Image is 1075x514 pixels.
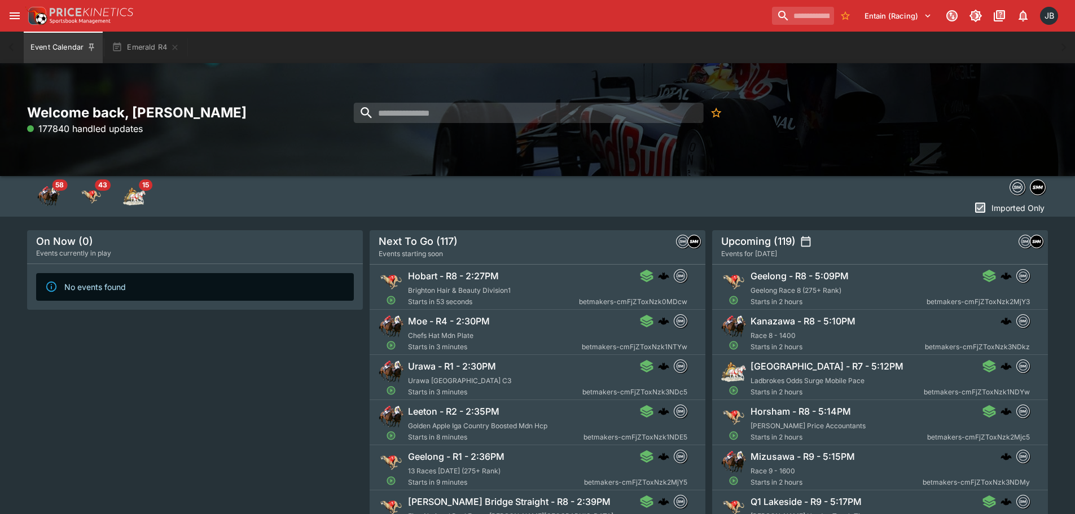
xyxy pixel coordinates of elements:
[584,477,687,488] span: betmakers-cmFjZToxNzk2MjY5
[408,406,499,418] h6: Leeton - R2 - 2:35PM
[658,315,669,327] img: logo-cerberus.svg
[408,386,582,398] span: Starts in 3 minutes
[688,235,700,248] img: samemeetingmulti.png
[751,496,862,508] h6: Q1 Lakeside - R9 - 5:17PM
[658,496,669,507] img: logo-cerberus.svg
[24,32,103,63] button: Event Calendar
[989,6,1010,26] button: Documentation
[674,314,687,328] div: betmakers
[1001,406,1012,417] div: cerberus
[1019,235,1032,248] img: betmakers.png
[37,185,60,208] div: Horse Racing
[970,199,1048,217] button: Imported Only
[408,432,583,443] span: Starts in 8 minutes
[1030,179,1046,195] div: samemeetingmulti
[927,296,1030,307] span: betmakers-cmFjZToxNzk2MjY3
[674,269,687,283] div: betmakers
[386,430,396,441] svg: Open
[408,477,584,488] span: Starts in 9 minutes
[386,295,396,305] svg: Open
[5,6,25,26] button: open drawer
[1030,235,1043,248] div: samemeetingmulti
[1001,496,1012,507] img: logo-cerberus.svg
[966,6,986,26] button: Toggle light/dark mode
[751,406,851,418] h6: Horsham - R8 - 5:14PM
[379,405,403,429] img: horse_racing.png
[1001,315,1012,327] img: logo-cerberus.svg
[80,185,103,208] div: Greyhound Racing
[836,7,854,25] button: No Bookmarks
[658,451,669,462] img: logo-cerberus.svg
[1001,361,1012,372] div: cerberus
[1016,495,1030,508] div: betmakers
[1001,451,1012,462] div: cerberus
[379,235,458,248] h5: Next To Go (117)
[658,270,669,282] img: logo-cerberus.svg
[1016,314,1030,328] div: betmakers
[579,296,687,307] span: betmakers-cmFjZToxNzk0MDcw
[751,296,927,307] span: Starts in 2 hours
[751,331,796,340] span: Race 8 - 1400
[658,451,669,462] div: cerberus
[1001,315,1012,327] div: cerberus
[1040,7,1058,25] div: Josh Brown
[36,235,93,248] h5: On Now (0)
[1016,405,1030,418] div: betmakers
[408,467,501,475] span: 13 Races [DATE] (275+ Rank)
[674,450,687,463] div: betmakers
[927,432,1030,443] span: betmakers-cmFjZToxNzk2Mjc5
[751,432,927,443] span: Starts in 2 hours
[658,406,669,417] img: logo-cerberus.svg
[27,176,156,217] div: Event type filters
[379,269,403,294] img: greyhound_racing.png
[729,295,739,305] svg: Open
[408,451,504,463] h6: Geelong - R1 - 2:36PM
[50,8,133,16] img: PriceKinetics
[582,341,687,353] span: betmakers-cmFjZToxNzk1NTYw
[1017,360,1029,372] img: betmakers.png
[123,185,146,208] img: harness_racing
[27,122,143,135] p: 177840 handled updates
[674,495,687,508] div: betmakers
[1030,235,1043,248] img: samemeetingmulti.png
[687,235,701,248] div: samemeetingmulti
[139,179,152,191] span: 15
[658,315,669,327] div: cerberus
[1001,406,1012,417] img: logo-cerberus.svg
[925,341,1030,353] span: betmakers-cmFjZToxNzk3NDkz
[1017,270,1029,282] img: betmakers.png
[408,315,490,327] h6: Moe - R4 - 2:30PM
[721,235,796,248] h5: Upcoming (119)
[1017,495,1029,508] img: betmakers.png
[583,432,687,443] span: betmakers-cmFjZToxNzk1NDE5
[52,179,67,191] span: 58
[751,421,866,430] span: [PERSON_NAME] Price Accountants
[386,340,396,350] svg: Open
[95,179,111,191] span: 43
[924,386,1030,398] span: betmakers-cmFjZToxNzk1NDYw
[37,185,60,208] img: horse_racing
[1016,450,1030,463] div: betmakers
[386,385,396,396] svg: Open
[408,331,473,340] span: Chefs Hat Mdn Plate
[674,315,687,327] img: betmakers.png
[105,32,186,63] button: Emerald R4
[1010,180,1025,195] img: betmakers.png
[991,202,1045,214] p: Imported Only
[658,361,669,372] img: logo-cerberus.svg
[1001,270,1012,282] div: cerberus
[1037,3,1061,28] button: Josh Brown
[1001,451,1012,462] img: logo-cerberus.svg
[721,359,746,384] img: harness_racing.png
[408,421,547,430] span: Golden Apple Iga Country Boosted Mdn Hcp
[408,376,511,385] span: Urawa [GEOGRAPHIC_DATA] C3
[751,361,903,372] h6: [GEOGRAPHIC_DATA] - R7 - 5:12PM
[729,340,739,350] svg: Open
[1001,361,1012,372] img: logo-cerberus.svg
[1016,269,1030,283] div: betmakers
[721,405,746,429] img: greyhound_racing.png
[751,286,841,295] span: Geelong Race 8 (275+ Rank)
[1013,6,1033,26] button: Notifications
[721,269,746,294] img: greyhound_racing.png
[386,476,396,486] svg: Open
